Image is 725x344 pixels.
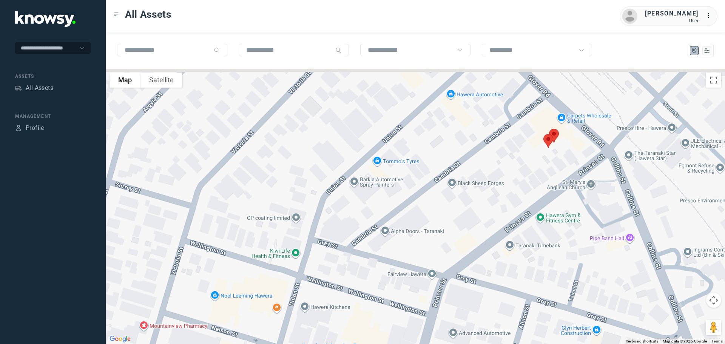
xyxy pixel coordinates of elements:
div: Profile [26,123,44,133]
div: All Assets [26,83,53,93]
button: Show satellite imagery [140,73,182,88]
img: Application Logo [15,11,76,27]
tspan: ... [706,13,714,19]
a: AssetsAll Assets [15,83,53,93]
button: Keyboard shortcuts [626,339,658,344]
img: Google [108,334,133,344]
div: Toggle Menu [114,12,119,17]
div: User [645,18,699,23]
div: Management [15,113,91,120]
span: All Assets [125,8,171,21]
a: Open this area in Google Maps (opens a new window) [108,334,133,344]
img: avatar.png [622,9,637,24]
div: Map [691,47,698,54]
button: Show street map [110,73,140,88]
div: : [706,11,715,22]
a: Terms (opens in new tab) [711,339,723,343]
div: List [703,47,710,54]
span: Map data ©2025 Google [663,339,707,343]
div: Assets [15,73,91,80]
div: Profile [15,125,22,131]
div: [PERSON_NAME] [645,9,699,18]
a: ProfileProfile [15,123,44,133]
button: Toggle fullscreen view [706,73,721,88]
button: Map camera controls [706,293,721,308]
div: : [706,11,715,20]
div: Search [335,47,341,53]
button: Drag Pegman onto the map to open Street View [706,320,721,335]
div: Search [214,47,220,53]
div: Assets [15,85,22,91]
